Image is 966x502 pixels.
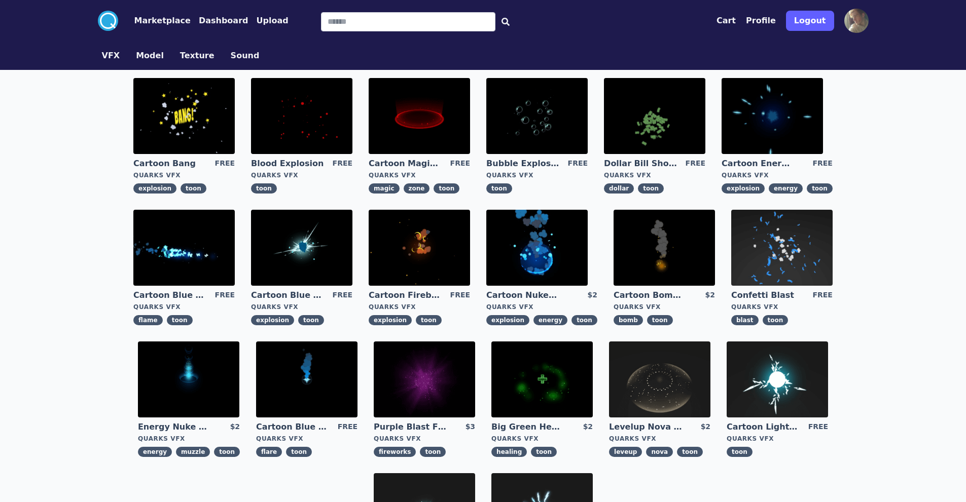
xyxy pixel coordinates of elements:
[369,183,399,194] span: magic
[486,315,529,325] span: explosion
[133,171,235,179] div: Quarks VFX
[251,171,352,179] div: Quarks VFX
[248,15,288,27] a: Upload
[251,303,352,311] div: Quarks VFX
[466,421,475,433] div: $3
[133,158,206,169] a: Cartoon Bang
[133,315,163,325] span: flame
[531,447,557,457] span: toon
[583,421,593,433] div: $2
[374,421,447,433] a: Purple Blast Fireworks
[251,78,352,154] img: imgAlt
[614,315,643,325] span: bomb
[133,78,235,154] img: imgAlt
[374,447,416,457] span: fireworks
[133,290,206,301] a: Cartoon Blue Flamethrower
[701,421,710,433] div: $2
[133,183,176,194] span: explosion
[727,341,828,417] img: imgAlt
[172,50,223,62] a: Texture
[136,50,164,62] button: Model
[614,303,715,311] div: Quarks VFX
[746,15,776,27] button: Profile
[118,15,191,27] a: Marketplace
[727,435,828,443] div: Quarks VFX
[369,303,470,311] div: Quarks VFX
[722,183,765,194] span: explosion
[369,210,470,286] img: imgAlt
[138,447,172,457] span: energy
[251,210,352,286] img: imgAlt
[434,183,459,194] span: toon
[807,183,833,194] span: toon
[256,435,357,443] div: Quarks VFX
[786,11,834,31] button: Logout
[604,183,634,194] span: dollar
[134,15,191,27] button: Marketplace
[609,421,682,433] a: Levelup Nova Effect
[333,290,352,301] div: FREE
[199,15,248,27] button: Dashboard
[486,303,597,311] div: Quarks VFX
[646,447,673,457] span: nova
[731,290,804,301] a: Confetti Blast
[587,290,597,301] div: $2
[94,50,128,62] a: VFX
[727,421,800,433] a: Cartoon Lightning Ball
[138,435,240,443] div: Quarks VFX
[786,7,834,35] a: Logout
[491,435,593,443] div: Quarks VFX
[705,290,714,301] div: $2
[214,447,240,457] span: toon
[102,50,120,62] button: VFX
[404,183,430,194] span: zone
[731,315,759,325] span: blast
[731,303,833,311] div: Quarks VFX
[686,158,705,169] div: FREE
[256,421,329,433] a: Cartoon Blue Flare
[486,290,559,301] a: Cartoon Nuke Energy Explosion
[251,290,324,301] a: Cartoon Blue Gas Explosion
[416,315,442,325] span: toon
[231,50,260,62] button: Sound
[568,158,588,169] div: FREE
[223,50,268,62] a: Sound
[167,315,193,325] span: toon
[727,447,753,457] span: toon
[128,50,172,62] a: Model
[450,158,470,169] div: FREE
[176,447,210,457] span: muzzle
[180,50,214,62] button: Texture
[609,447,642,457] span: leveup
[420,447,446,457] span: toon
[638,183,664,194] span: toon
[486,171,588,179] div: Quarks VFX
[722,171,833,179] div: Quarks VFX
[251,158,324,169] a: Blood Explosion
[321,12,495,31] input: Search
[256,15,288,27] button: Upload
[731,210,833,286] img: imgAlt
[181,183,206,194] span: toon
[614,290,687,301] a: Cartoon Bomb Fuse
[298,315,324,325] span: toon
[604,171,705,179] div: Quarks VFX
[647,315,673,325] span: toon
[138,341,239,417] img: imgAlt
[604,78,705,154] img: imgAlt
[230,421,240,433] div: $2
[609,341,710,417] img: imgAlt
[256,447,282,457] span: flare
[369,290,442,301] a: Cartoon Fireball Explosion
[369,158,442,169] a: Cartoon Magic Zone
[491,421,564,433] a: Big Green Healing Effect
[133,303,235,311] div: Quarks VFX
[677,447,703,457] span: toon
[338,421,357,433] div: FREE
[571,315,597,325] span: toon
[333,158,352,169] div: FREE
[286,447,312,457] span: toon
[251,315,294,325] span: explosion
[369,78,470,154] img: imgAlt
[374,341,475,417] img: imgAlt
